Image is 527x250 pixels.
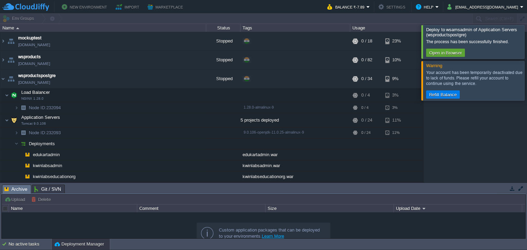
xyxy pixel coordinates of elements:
[241,149,350,160] div: edukartadmin.war
[21,115,61,120] a: Application ServersTomcat 9.0.106
[244,105,274,109] span: 1.28.0-almalinux-9
[426,39,523,45] div: The process has been successfully finished.
[0,51,6,69] img: AMDAwAAAACH5BAEAAAAALAAAAAABAAEAAAICRAEAOw==
[18,72,56,79] a: wsproductspostgre
[0,70,6,88] img: AMDAwAAAACH5BAEAAAAALAAAAAABAAEAAAICRAEAOw==
[1,24,206,32] div: Name
[14,102,19,113] img: AMDAwAAAACH5BAEAAAAALAAAAAABAAEAAAICRAEAOw==
[361,113,372,127] div: 0 / 24
[426,63,442,68] span: Warning
[426,27,517,37] span: Deploy to wsamsadmin of Application Servers (wsproductspostgre)
[148,3,185,11] button: Marketplace
[241,182,350,193] div: kwinlabsuser.war
[32,163,63,168] a: kwinlabsadmin
[55,241,104,248] button: Deployment Manager
[416,3,435,11] button: Help
[19,149,23,160] img: AMDAwAAAACH5BAEAAAAALAAAAAABAAEAAAICRAEAOw==
[385,113,408,127] div: 11%
[207,24,240,32] div: Status
[327,3,366,11] button: Balance ₹-7.89
[385,51,408,69] div: 10%
[28,105,62,111] span: 232094
[29,130,46,135] span: Node ID:
[14,138,19,149] img: AMDAwAAAACH5BAEAAAAALAAAAAABAAEAAAICRAEAOw==
[18,41,50,48] a: [DOMAIN_NAME]
[266,204,394,212] div: Size
[447,3,520,11] button: [EMAIL_ADDRESS][DOMAIN_NAME]
[28,105,62,111] a: Node ID:232094
[21,114,61,120] span: Application Servers
[19,171,23,182] img: AMDAwAAAACH5BAEAAAAALAAAAAABAAEAAAICRAEAOw==
[4,185,27,193] span: Archive
[31,196,53,202] button: Delete
[351,24,423,32] div: Usage
[6,70,16,88] img: AMDAwAAAACH5BAEAAAAALAAAAAABAAEAAAICRAEAOw==
[241,113,350,127] div: 5 projects deployed
[2,3,49,11] img: CloudJiffy
[361,127,371,138] div: 0 / 24
[32,174,77,179] a: kwinlabseducationorg
[19,160,23,171] img: AMDAwAAAACH5BAEAAAAALAAAAAABAAEAAAICRAEAOw==
[385,70,408,88] div: 9%
[28,130,62,136] a: Node ID:232093
[23,149,32,160] img: AMDAwAAAACH5BAEAAAAALAAAAAABAAEAAAICRAEAOw==
[18,79,50,86] a: [DOMAIN_NAME]
[21,122,46,126] span: Tomcat 9.0.106
[378,3,407,11] button: Settings
[19,182,23,193] img: AMDAwAAAACH5BAEAAAAALAAAAAABAAEAAAICRAEAOw==
[29,105,46,110] span: Node ID:
[32,152,61,158] a: edukartadmin
[138,204,265,212] div: Comment
[206,32,241,50] div: Stopped
[427,91,459,98] button: Refill Balance
[5,113,9,127] img: AMDAwAAAACH5BAEAAAAALAAAAAABAAEAAAICRAEAOw==
[394,204,522,212] div: Upload Date
[361,32,372,50] div: 0 / 18
[21,90,51,95] a: Load BalancerNGINX 1.28.0
[426,70,523,86] div: Your account has been temporarily deactivated due to lack of funds. Please refill your account to...
[385,127,408,138] div: 11%
[19,102,28,113] img: AMDAwAAAACH5BAEAAAAALAAAAAABAAEAAAICRAEAOw==
[385,88,408,102] div: 3%
[385,102,408,113] div: 3%
[6,51,16,69] img: AMDAwAAAACH5BAEAAAAALAAAAAABAAEAAAICRAEAOw==
[19,138,28,149] img: AMDAwAAAACH5BAEAAAAALAAAAAABAAEAAAICRAEAOw==
[9,88,19,102] img: AMDAwAAAACH5BAEAAAAALAAAAAABAAEAAAICRAEAOw==
[241,171,350,182] div: kwinlabseducationorg.war
[361,88,370,102] div: 0 / 4
[244,130,304,134] span: 9.0.106-openjdk-11.0.25-almalinux-9
[21,89,51,95] span: Load Balancer
[361,102,368,113] div: 0 / 4
[9,113,19,127] img: AMDAwAAAACH5BAEAAAAALAAAAAABAAEAAAICRAEAOw==
[206,70,241,88] div: Stopped
[14,127,19,138] img: AMDAwAAAACH5BAEAAAAALAAAAAABAAEAAAICRAEAOw==
[23,171,32,182] img: AMDAwAAAACH5BAEAAAAALAAAAAABAAEAAAICRAEAOw==
[206,51,241,69] div: Stopped
[4,196,27,202] button: Upload
[241,24,350,32] div: Tags
[18,35,42,41] a: mockuptest
[23,160,32,171] img: AMDAwAAAACH5BAEAAAAALAAAAAABAAEAAAICRAEAOw==
[28,141,56,147] a: Deployments
[21,97,44,101] span: NGINX 1.28.0
[116,3,141,11] button: Import
[19,127,28,138] img: AMDAwAAAACH5BAEAAAAALAAAAAABAAEAAAICRAEAOw==
[385,32,408,50] div: 23%
[62,3,109,11] button: New Environment
[0,32,6,50] img: AMDAwAAAACH5BAEAAAAALAAAAAABAAEAAAICRAEAOw==
[18,53,41,60] a: wsproducts
[361,70,372,88] div: 0 / 34
[361,51,372,69] div: 0 / 82
[34,185,61,193] span: Git / SVN
[23,182,32,193] img: AMDAwAAAACH5BAEAAAAALAAAAAABAAEAAAICRAEAOw==
[262,234,284,239] a: Learn More
[18,60,50,67] a: [DOMAIN_NAME]
[28,130,62,136] span: 232093
[498,223,520,243] iframe: chat widget
[427,50,464,56] button: Open in Browser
